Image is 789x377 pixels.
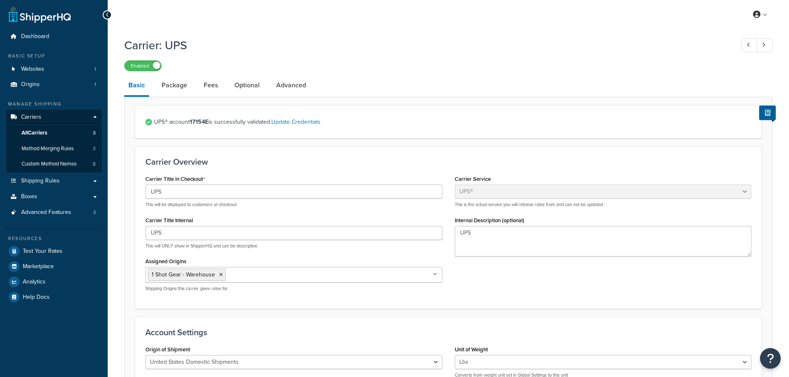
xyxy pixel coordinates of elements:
div: Resources [6,235,101,242]
span: Dashboard [21,33,49,40]
div: Manage Shipping [6,101,101,108]
textarea: UPS [455,226,752,257]
a: Update Credentials [271,118,321,126]
h3: Carrier Overview [145,157,751,166]
li: Websites [6,62,101,77]
p: This will ONLY show in ShipperHQ and can be descriptive [145,243,442,249]
span: Shipping Rules [21,178,60,185]
span: Advanced Features [21,209,71,216]
li: Origins [6,77,101,92]
p: Shipping Origins this carrier gives rates for [145,286,442,292]
label: Carrier Title in Checkout [145,176,205,182]
span: Test Your Rates [23,248,63,255]
label: Origin of Shipment [145,346,190,353]
a: Optional [230,75,264,95]
li: Custom Method Names [6,156,101,172]
span: Method Merging Rules [22,145,74,152]
a: Next Record [757,38,773,52]
button: Open Resource Center [760,348,781,369]
p: This will be displayed to customers at checkout [145,202,442,208]
a: Shipping Rules [6,173,101,189]
span: 3 [93,130,96,137]
span: Origins [21,81,40,88]
label: Unit of Weight [455,346,488,353]
h3: Account Settings [145,328,751,337]
span: Marketplace [23,263,54,270]
p: This is the actual service you will retrieve rates from and can not be updated [455,202,752,208]
span: Help Docs [23,294,50,301]
a: Origins1 [6,77,101,92]
a: Websites1 [6,62,101,77]
a: AllCarriers3 [6,125,101,141]
span: Custom Method Names [22,161,77,168]
label: Assigned Origins [145,258,186,264]
div: Basic Setup [6,53,101,60]
span: 2 [93,209,96,216]
a: Fees [200,75,222,95]
span: 3 [93,145,96,152]
li: Method Merging Rules [6,141,101,156]
a: Help Docs [6,290,101,305]
a: Test Your Rates [6,244,101,259]
li: Carriers [6,110,101,173]
a: Method Merging Rules3 [6,141,101,156]
a: Analytics [6,274,101,289]
span: All Carriers [22,130,47,137]
span: 1 Shot Gear - Warehouse [152,270,215,279]
a: Previous Record [741,38,758,52]
span: Carriers [21,114,41,121]
span: Analytics [23,279,46,286]
a: Basic [124,75,149,97]
button: Show Help Docs [759,106,776,120]
span: 1 [94,81,96,88]
label: Internal Description (optional) [455,217,524,223]
span: 8 [93,161,96,168]
span: Websites [21,66,44,73]
label: Carrier Service [455,176,491,182]
a: Custom Method Names8 [6,156,101,172]
span: 1 [94,66,96,73]
a: Marketplace [6,259,101,274]
a: Boxes [6,189,101,204]
strong: 17154E [190,118,208,126]
h1: Carrier: UPS [124,37,726,53]
a: Advanced Features2 [6,205,101,220]
a: Dashboard [6,29,101,44]
a: Advanced [272,75,310,95]
label: Enabled [125,61,161,71]
a: Package [157,75,191,95]
span: Boxes [21,193,37,200]
span: UPS® account is successfully validated. [154,116,751,128]
label: Carrier Title Internal [145,217,193,223]
a: Carriers [6,110,101,125]
li: Advanced Features [6,205,101,220]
